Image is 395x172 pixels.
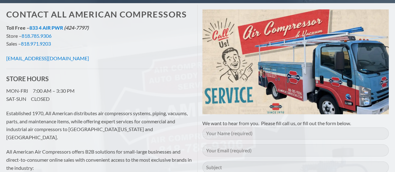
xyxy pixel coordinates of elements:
a: 833 4 AIR PWR [29,25,63,31]
img: Air Compressor Service [202,9,389,114]
em: (424-7797) [64,25,89,31]
h1: Contact All American Compressors [6,9,193,20]
a: 818.971.9203 [21,41,51,47]
p: We want to hear from you. Please fill call us, or fill out the form below. [202,119,389,127]
p: Established 1970, All American distributes air compressors systems, piping, vacuums, parts, and m... [6,109,193,141]
input: Your Email (required) [202,144,389,156]
a: 818.785.9306 [22,33,52,39]
input: Your Name (required) [202,127,389,140]
p: Store – Sales – [6,24,193,48]
strong: STORE HOURS [6,75,49,82]
a: [EMAIL_ADDRESS][DOMAIN_NAME] [6,55,89,61]
strong: Toll Free – [6,25,89,31]
p: MON-FRI 7:00 AM – 3:30 PM SAT-SUN CLOSED [6,87,193,103]
p: All American Air Compressors offers B2B solutions for small-large businesses and direct-to-consum... [6,148,193,172]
